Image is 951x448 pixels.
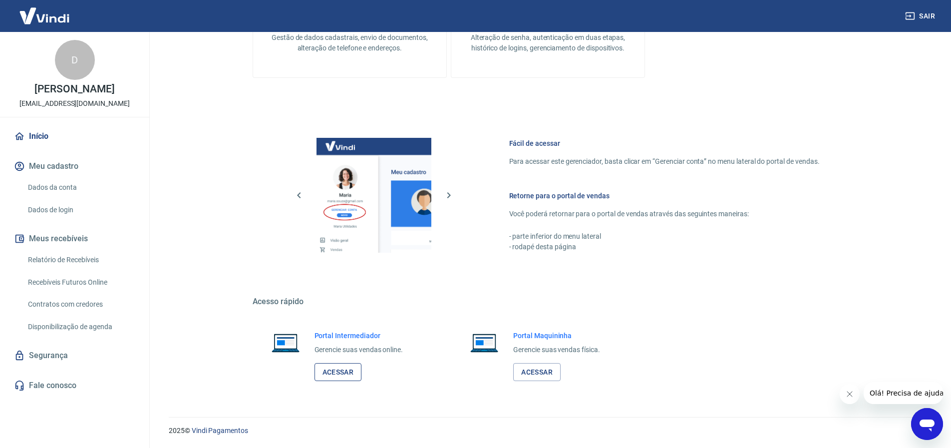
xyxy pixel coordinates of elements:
[24,200,137,220] a: Dados de login
[24,272,137,293] a: Recebíveis Futuros Online
[513,345,600,355] p: Gerencie suas vendas física.
[463,331,505,355] img: Imagem de um notebook aberto
[24,250,137,270] a: Relatório de Recebíveis
[24,317,137,337] a: Disponibilização de agenda
[513,363,561,382] a: Acessar
[24,177,137,198] a: Dados da conta
[12,375,137,397] a: Fale conosco
[509,209,820,219] p: Você poderá retornar para o portal de vendas através das seguintes maneiras:
[513,331,600,341] h6: Portal Maquininha
[864,382,943,404] iframe: Mensagem da empresa
[509,191,820,201] h6: Retorne para o portal de vendas
[12,155,137,177] button: Meu cadastro
[55,40,95,80] div: D
[12,125,137,147] a: Início
[269,32,430,53] p: Gestão de dados cadastrais, envio de documentos, alteração de telefone e endereços.
[840,384,860,404] iframe: Fechar mensagem
[265,331,307,355] img: Imagem de um notebook aberto
[192,427,248,435] a: Vindi Pagamentos
[12,0,77,31] img: Vindi
[19,98,130,109] p: [EMAIL_ADDRESS][DOMAIN_NAME]
[911,408,943,440] iframe: Botão para abrir a janela de mensagens
[253,297,844,307] h5: Acesso rápido
[315,331,403,341] h6: Portal Intermediador
[509,231,820,242] p: - parte inferior do menu lateral
[24,294,137,315] a: Contratos com credores
[317,138,431,253] img: Imagem da dashboard mostrando o botão de gerenciar conta na sidebar no lado esquerdo
[315,345,403,355] p: Gerencie suas vendas online.
[509,242,820,252] p: - rodapé desta página
[903,7,939,25] button: Sair
[12,345,137,367] a: Segurança
[34,84,114,94] p: [PERSON_NAME]
[169,426,927,436] p: 2025 ©
[12,228,137,250] button: Meus recebíveis
[467,32,629,53] p: Alteração de senha, autenticação em duas etapas, histórico de logins, gerenciamento de dispositivos.
[6,7,84,15] span: Olá! Precisa de ajuda?
[509,156,820,167] p: Para acessar este gerenciador, basta clicar em “Gerenciar conta” no menu lateral do portal de ven...
[509,138,820,148] h6: Fácil de acessar
[315,363,362,382] a: Acessar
